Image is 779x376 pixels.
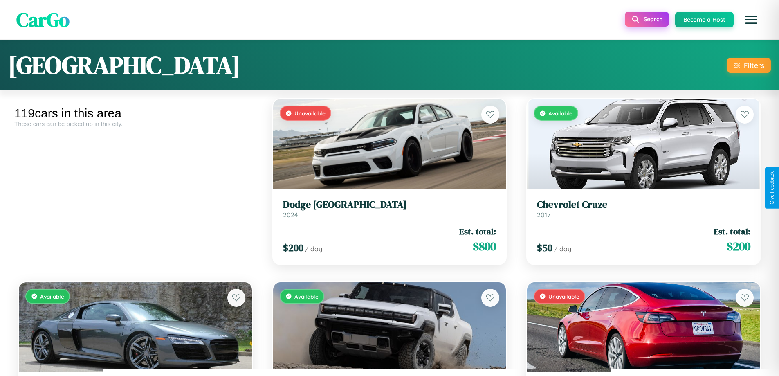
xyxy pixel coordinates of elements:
[14,120,256,127] div: These cars can be picked up in this city.
[16,6,70,33] span: CarGo
[554,245,571,253] span: / day
[8,48,240,82] h1: [GEOGRAPHIC_DATA]
[644,16,662,23] span: Search
[40,293,64,300] span: Available
[548,110,572,117] span: Available
[283,241,303,254] span: $ 200
[305,245,322,253] span: / day
[537,199,750,219] a: Chevrolet Cruze2017
[283,211,298,219] span: 2024
[740,8,763,31] button: Open menu
[283,199,496,211] h3: Dodge [GEOGRAPHIC_DATA]
[625,12,669,27] button: Search
[537,199,750,211] h3: Chevrolet Cruze
[714,225,750,237] span: Est. total:
[548,293,579,300] span: Unavailable
[727,58,771,73] button: Filters
[14,106,256,120] div: 119 cars in this area
[744,61,764,70] div: Filters
[769,171,775,205] div: Give Feedback
[294,110,326,117] span: Unavailable
[283,199,496,219] a: Dodge [GEOGRAPHIC_DATA]2024
[459,225,496,237] span: Est. total:
[294,293,319,300] span: Available
[727,238,750,254] span: $ 200
[675,12,734,27] button: Become a Host
[473,238,496,254] span: $ 800
[537,211,550,219] span: 2017
[537,241,552,254] span: $ 50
